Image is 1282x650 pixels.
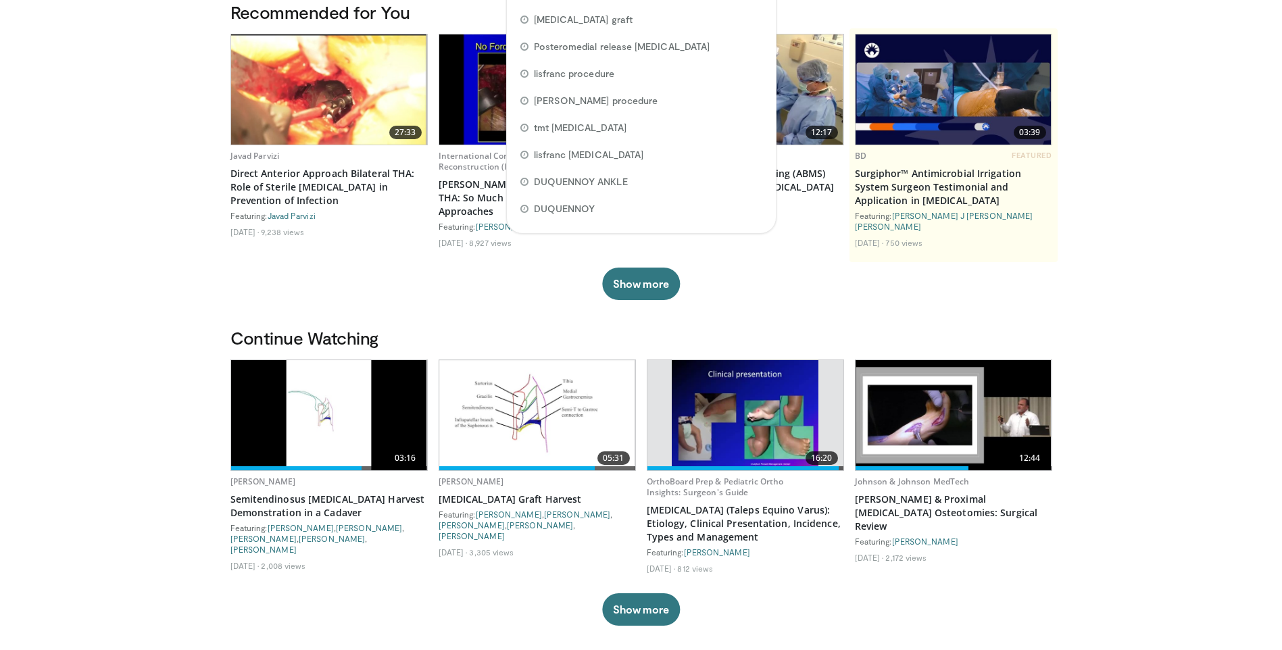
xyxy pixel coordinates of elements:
a: [PERSON_NAME] [336,523,402,532]
a: BD [855,150,866,161]
a: 03:39 [856,34,1052,145]
span: FEATURED [1012,151,1052,160]
span: 05:31 [597,451,630,465]
a: 07:11 [439,34,635,145]
a: Javad Parvizi [230,150,280,161]
a: Johnson & Johnson MedTech [855,476,970,487]
div: Featuring: [855,210,1052,232]
a: [PERSON_NAME] J [PERSON_NAME] [PERSON_NAME] [855,211,1033,231]
li: 750 views [885,237,922,248]
img: 70422da6-974a-44ac-bf9d-78c82a89d891.620x360_q85_upscale.jpg [856,34,1052,145]
div: Featuring: [647,547,844,557]
a: 12:44 [856,360,1052,470]
li: 3,305 views [469,547,514,557]
li: [DATE] [855,237,884,248]
a: Direct Anterior Approach Bilateral THA: Role of Sterile [MEDICAL_DATA] in Prevention of Infection [230,167,428,207]
a: [PERSON_NAME] Approach to Primary THA: So Much Easier than Other Anterior Approaches [439,178,636,218]
button: Show more [602,268,680,300]
span: 03:39 [1014,126,1046,139]
li: [DATE] [439,547,468,557]
div: Featuring: , , , , [230,522,428,555]
a: [PERSON_NAME] & Proximal [MEDICAL_DATA] Osteotomies: Surgical Review [855,493,1052,533]
a: [PERSON_NAME] [476,509,542,519]
a: [PERSON_NAME] [230,545,297,554]
div: Featuring: [439,221,636,232]
a: 03:16 [231,360,427,470]
li: 2,008 views [261,560,305,571]
a: OrthoBoard Prep & Pediatric Ortho Insights: Surgeon's Guide [647,476,784,498]
a: [PERSON_NAME] [476,222,542,231]
a: [PERSON_NAME] [507,520,573,530]
a: Surgiphor™ Antimicrobial Irrigation System Surgeon Testimonial and Application in [MEDICAL_DATA] [855,167,1052,207]
a: [PERSON_NAME] [892,536,958,546]
img: 39c06b77-4aaf-44b3-a7d8-092cc5de73cb.620x360_q85_upscale.jpg [439,34,635,145]
li: [DATE] [230,560,260,571]
span: DUQUENNOY [534,202,595,216]
a: [PERSON_NAME] [439,531,505,541]
li: [DATE] [855,552,884,563]
span: 27:33 [389,126,422,139]
span: DUQUENNOY ANKLE [534,175,628,189]
a: 05:31 [439,360,635,470]
a: [MEDICAL_DATA] (Taleps Equino Varus): Etiology, Clinical Presentation, Incidence, Types and Manag... [647,503,844,544]
a: [PERSON_NAME] [439,476,504,487]
a: [PERSON_NAME] [299,534,365,543]
span: lisfranc procedure [534,67,614,80]
img: 25bc7737-21b0-4658-bbb6-0ac9520600cc.620x360_q85_upscale.jpg [856,360,1052,470]
img: bb6d74a6-6ded-4ffa-8626-acfcf4fee43e.620x360_q85_upscale.jpg [439,360,635,470]
span: 12:44 [1014,451,1046,465]
li: [DATE] [647,563,676,574]
span: 03:16 [389,451,422,465]
a: 27:33 [231,34,427,145]
a: 16:20 [647,360,843,470]
a: [PERSON_NAME] [684,547,750,557]
a: Javad Parvizi [268,211,316,220]
a: [PERSON_NAME] [230,534,297,543]
span: Posteromedial release [MEDICAL_DATA] [534,40,710,53]
span: 16:20 [806,451,838,465]
img: 853051a3-2796-480b-831d-2cac523f8052.620x360_q85_upscale.jpg [672,360,819,470]
a: Semitendinosus [MEDICAL_DATA] Harvest Demonstration in a Cadaver [230,493,428,520]
h3: Recommended for You [230,1,1052,23]
a: [PERSON_NAME] [439,520,505,530]
img: 20b76134-ce20-4b38-a9d1-93da3bc1b6ca.620x360_q85_upscale.jpg [231,34,427,145]
a: [PERSON_NAME] [544,509,610,519]
div: Featuring: [230,210,428,221]
li: [DATE] [230,226,260,237]
span: 12:17 [806,126,838,139]
li: [DATE] [439,237,468,248]
div: Featuring: , , , , [439,509,636,541]
span: [PERSON_NAME] procedure [534,94,658,107]
img: 26bc4fb9-6dc0-4648-960d-d098e0c7d824.620x360_q85_upscale.jpg [231,360,427,470]
span: tmt [MEDICAL_DATA] [534,121,626,134]
span: lisfranc [MEDICAL_DATA] [534,148,644,161]
h3: Continue Watching [230,327,1052,349]
button: Show more [602,593,680,626]
a: [PERSON_NAME] [230,476,296,487]
a: [MEDICAL_DATA] Graft Harvest [439,493,636,506]
li: 8,927 views [469,237,512,248]
li: 812 views [677,563,713,574]
span: [MEDICAL_DATA] graft [534,13,633,26]
li: 9,238 views [261,226,304,237]
div: Featuring: [855,536,1052,547]
a: International Congress for Joint Reconstruction (ICJR) [439,150,565,172]
li: 2,172 views [885,552,927,563]
a: [PERSON_NAME] [268,523,334,532]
